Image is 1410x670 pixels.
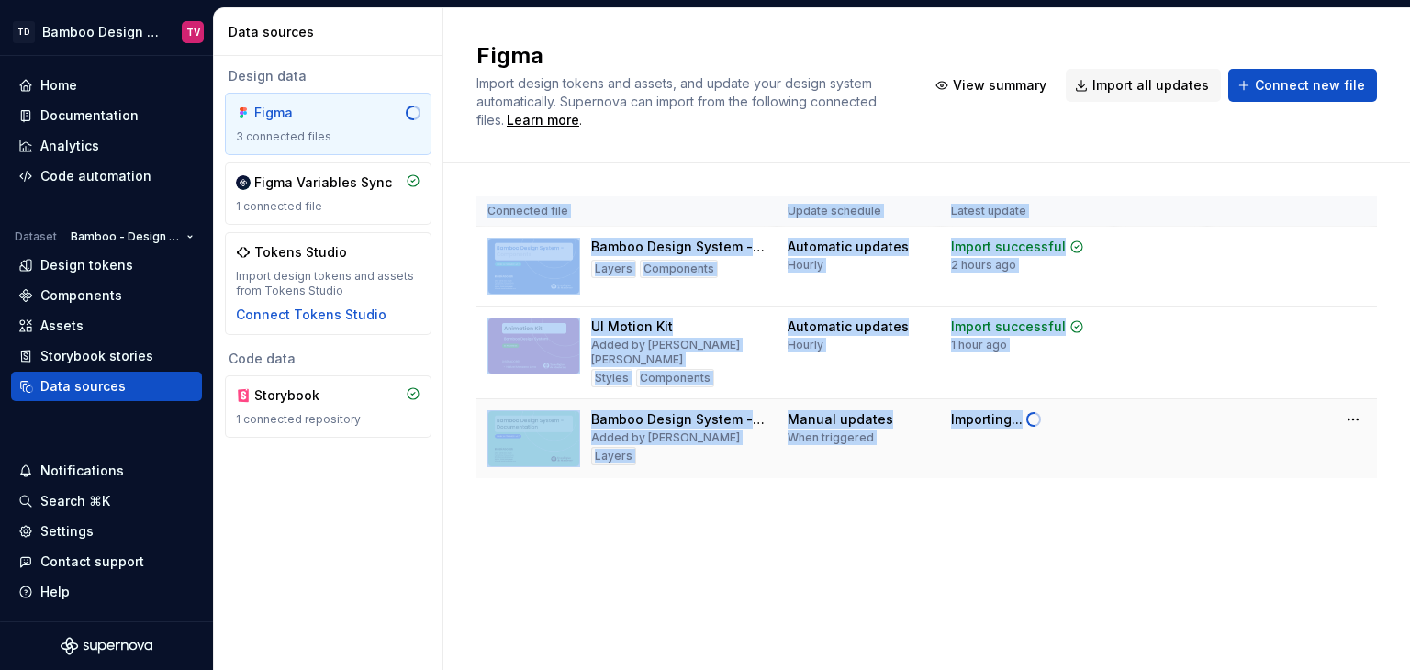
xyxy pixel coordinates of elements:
[11,547,202,576] button: Contact support
[40,492,110,510] div: Search ⌘K
[504,114,582,128] span: .
[254,173,392,192] div: Figma Variables Sync
[254,386,342,405] div: Storybook
[254,104,342,122] div: Figma
[40,377,126,396] div: Data sources
[788,410,893,429] div: Manual updates
[40,462,124,480] div: Notifications
[225,350,431,368] div: Code data
[1228,69,1377,102] button: Connect new file
[591,447,636,465] div: Layers
[11,71,202,100] a: Home
[40,106,139,125] div: Documentation
[777,196,941,227] th: Update schedule
[225,67,431,85] div: Design data
[71,229,179,244] span: Bamboo - Design System
[40,317,84,335] div: Assets
[11,101,202,130] a: Documentation
[1066,69,1221,102] button: Import all updates
[951,318,1066,336] div: Import successful
[11,372,202,401] a: Data sources
[62,224,202,250] button: Bamboo - Design System
[1255,76,1365,95] span: Connect new file
[11,517,202,546] a: Settings
[788,338,823,352] div: Hourly
[236,129,420,144] div: 3 connected files
[788,238,909,256] div: Automatic updates
[40,286,122,305] div: Components
[61,637,152,655] svg: Supernova Logo
[788,318,909,336] div: Automatic updates
[11,486,202,516] button: Search ⌘K
[236,306,386,324] button: Connect Tokens Studio
[40,167,151,185] div: Code automation
[591,410,766,429] div: Bamboo Design System - Documentation
[591,318,673,336] div: UI Motion Kit
[788,430,874,445] div: When triggered
[11,131,202,161] a: Analytics
[953,76,1046,95] span: View summary
[236,199,420,214] div: 1 connected file
[225,162,431,225] a: Figma Variables Sync1 connected file
[40,522,94,541] div: Settings
[11,341,202,371] a: Storybook stories
[15,229,57,244] div: Dataset
[940,196,1113,227] th: Latest update
[591,369,632,387] div: Styles
[236,269,420,298] div: Import design tokens and assets from Tokens Studio
[40,347,153,365] div: Storybook stories
[591,260,636,278] div: Layers
[11,577,202,607] button: Help
[926,69,1058,102] button: View summary
[476,75,880,128] span: Import design tokens and assets, and update your design system automatically. Supernova can impor...
[11,251,202,280] a: Design tokens
[42,23,160,41] div: Bamboo Design System
[4,12,209,51] button: TDBamboo Design SystemTV
[236,412,420,427] div: 1 connected repository
[229,23,435,41] div: Data sources
[951,338,1007,352] div: 1 hour ago
[1092,76,1209,95] span: Import all updates
[951,410,1023,429] div: Importing...
[11,456,202,486] button: Notifications
[225,375,431,438] a: Storybook1 connected repository
[13,21,35,43] div: TD
[476,41,904,71] h2: Figma
[591,338,766,367] div: Added by [PERSON_NAME] [PERSON_NAME]
[951,258,1016,273] div: 2 hours ago
[507,111,579,129] a: Learn more
[591,430,740,445] div: Added by [PERSON_NAME]
[11,311,202,341] a: Assets
[476,196,777,227] th: Connected file
[40,553,144,571] div: Contact support
[40,583,70,601] div: Help
[225,93,431,155] a: Figma3 connected files
[186,25,200,39] div: TV
[11,162,202,191] a: Code automation
[788,258,823,273] div: Hourly
[40,256,133,274] div: Design tokens
[40,137,99,155] div: Analytics
[225,232,431,335] a: Tokens StudioImport design tokens and assets from Tokens StudioConnect Tokens Studio
[640,260,718,278] div: Components
[40,76,77,95] div: Home
[11,281,202,310] a: Components
[636,369,714,387] div: Components
[254,243,347,262] div: Tokens Studio
[591,238,766,256] div: Bamboo Design System - Components
[951,238,1066,256] div: Import successful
